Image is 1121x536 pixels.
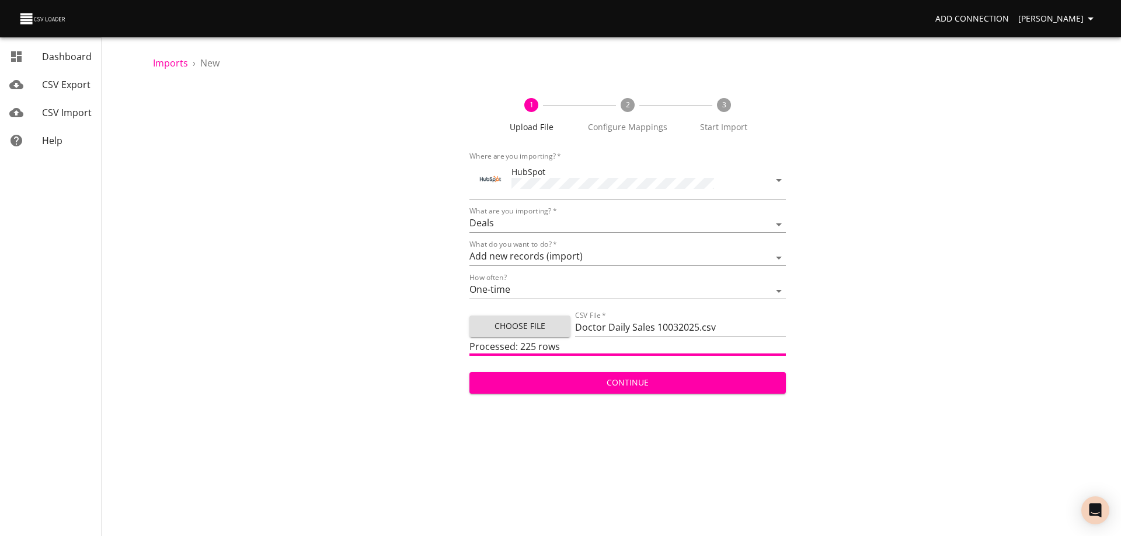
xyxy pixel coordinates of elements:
button: [PERSON_NAME] [1014,8,1102,30]
div: Tool [479,167,502,191]
label: Where are you importing? [469,153,561,160]
label: What do you want to do? [469,241,557,248]
label: How often? [469,274,507,281]
div: Open Intercom Messenger [1081,496,1109,524]
span: HubSpot [511,166,545,177]
span: Continue [479,376,777,390]
span: Start Import [680,121,767,133]
span: New [200,57,220,69]
img: CSV Loader [19,10,68,27]
a: Add Connection [931,8,1014,30]
span: Dashboard [42,50,92,63]
text: 1 [530,100,534,110]
button: Continue [469,372,786,394]
span: Help [42,134,62,147]
span: [PERSON_NAME] [1018,12,1098,26]
label: CSV File [575,312,606,319]
text: 2 [625,100,629,110]
span: Processed: 225 rows [469,340,560,353]
span: Configure Mappings [584,121,671,133]
div: ToolHubSpot [469,161,786,199]
a: Imports [153,57,188,69]
span: CSV Export [42,78,90,91]
text: 3 [722,100,726,110]
span: Choose File [479,319,561,334]
span: CSV Import [42,106,92,119]
label: What are you importing? [469,208,556,215]
span: Upload File [488,121,575,133]
button: Choose File [469,316,570,337]
span: Add Connection [935,12,1009,26]
img: HubSpot [479,167,502,191]
li: › [193,56,196,70]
